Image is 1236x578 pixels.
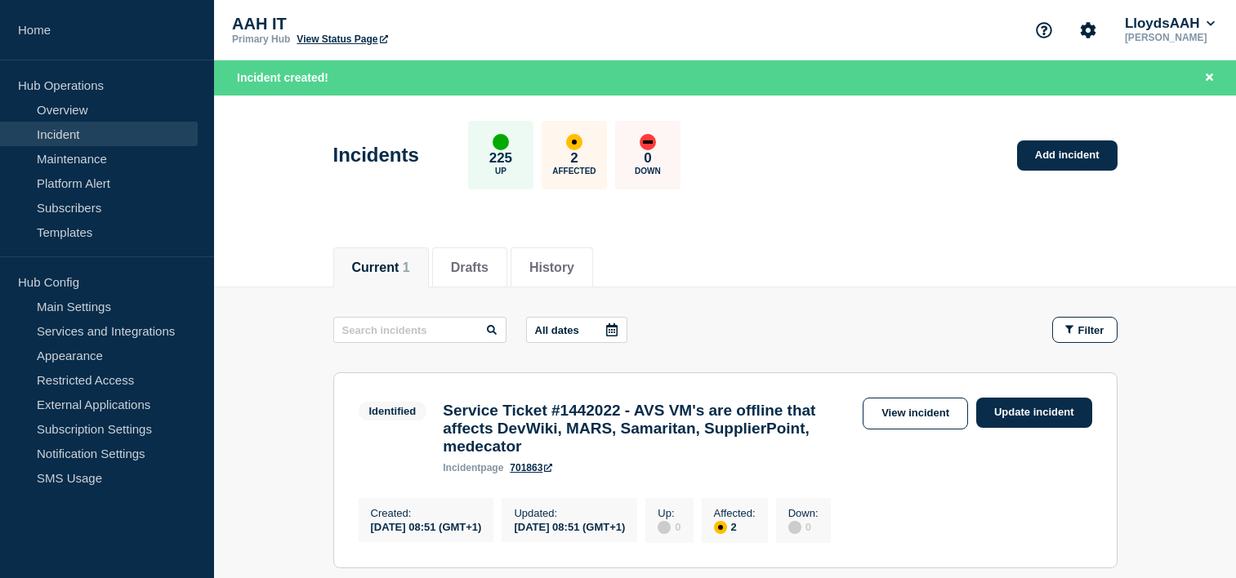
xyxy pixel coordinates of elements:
[863,398,968,429] a: View incident
[714,521,727,534] div: affected
[714,507,756,519] p: Affected :
[1052,317,1118,343] button: Filter
[1078,324,1104,336] span: Filter
[552,167,596,176] p: Affected
[237,71,328,84] span: Incident created!
[451,260,489,275] button: Drafts
[232,33,290,45] p: Primary Hub
[788,521,801,534] div: disabled
[535,324,579,336] p: All dates
[333,317,506,343] input: Search incidents
[788,507,819,519] p: Down :
[443,462,480,474] span: incident
[443,402,854,456] h3: Service Ticket #1442022 - AVS VM's are offline that affects DevWiki, MARS, Samaritan, SupplierPoi...
[1199,69,1220,87] button: Close banner
[658,507,680,519] p: Up :
[359,402,427,420] span: Identified
[714,519,756,534] div: 2
[297,33,387,45] a: View Status Page
[976,398,1092,428] a: Update incident
[570,150,578,167] p: 2
[510,462,552,474] a: 701863
[403,260,410,274] span: 1
[640,134,656,150] div: down
[644,150,651,167] p: 0
[232,15,559,33] p: AAH IT
[514,507,625,519] p: Updated :
[371,507,482,519] p: Created :
[526,317,627,343] button: All dates
[1071,13,1105,47] button: Account settings
[1017,140,1118,171] a: Add incident
[788,519,819,534] div: 0
[566,134,582,150] div: affected
[495,167,506,176] p: Up
[514,519,625,533] div: [DATE] 08:51 (GMT+1)
[489,150,512,167] p: 225
[371,519,482,533] div: [DATE] 08:51 (GMT+1)
[658,519,680,534] div: 0
[1027,13,1061,47] button: Support
[443,462,503,474] p: page
[1122,32,1218,43] p: [PERSON_NAME]
[333,144,419,167] h1: Incidents
[658,521,671,534] div: disabled
[352,260,410,275] button: Current 1
[529,260,574,275] button: History
[635,167,661,176] p: Down
[493,134,509,150] div: up
[1122,16,1218,32] button: LloydsAAH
